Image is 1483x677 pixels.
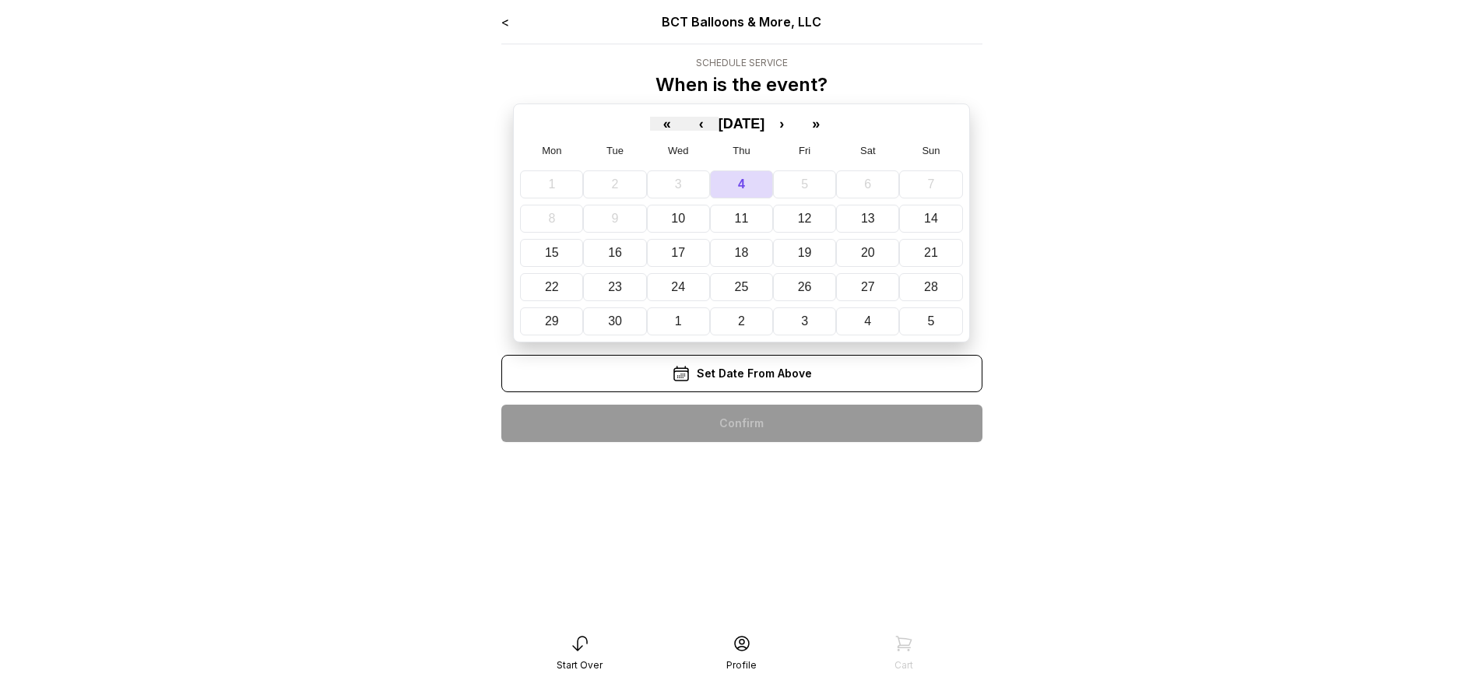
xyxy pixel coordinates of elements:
abbr: September 14, 2025 [924,212,938,225]
button: September 19, 2025 [773,239,836,267]
button: September 5, 2025 [773,170,836,198]
button: ‹ [684,117,719,131]
button: October 1, 2025 [647,307,710,335]
abbr: September 4, 2025 [738,177,745,191]
abbr: September 13, 2025 [861,212,875,225]
abbr: September 2, 2025 [612,177,619,191]
abbr: September 15, 2025 [545,246,559,259]
button: September 22, 2025 [520,273,583,301]
div: Profile [726,659,757,672]
abbr: September 21, 2025 [924,246,938,259]
button: September 9, 2025 [583,205,646,233]
abbr: Thursday [733,145,750,156]
abbr: Saturday [860,145,876,156]
abbr: September 18, 2025 [735,246,749,259]
button: September 23, 2025 [583,273,646,301]
button: September 27, 2025 [836,273,899,301]
button: October 2, 2025 [710,307,773,335]
button: September 12, 2025 [773,205,836,233]
div: BCT Balloons & More, LLC [597,12,886,31]
abbr: September 20, 2025 [861,246,875,259]
a: < [501,14,509,30]
abbr: September 22, 2025 [545,280,559,293]
abbr: October 2, 2025 [738,314,745,328]
abbr: September 12, 2025 [798,212,812,225]
button: September 7, 2025 [899,170,962,198]
div: Schedule Service [655,57,828,69]
abbr: September 1, 2025 [548,177,555,191]
button: September 20, 2025 [836,239,899,267]
abbr: September 27, 2025 [861,280,875,293]
button: September 17, 2025 [647,239,710,267]
abbr: September 10, 2025 [671,212,685,225]
abbr: September 11, 2025 [735,212,749,225]
abbr: September 29, 2025 [545,314,559,328]
button: September 30, 2025 [583,307,646,335]
button: September 4, 2025 [710,170,773,198]
abbr: September 26, 2025 [798,280,812,293]
button: [DATE] [719,117,765,131]
button: « [650,117,684,131]
abbr: Tuesday [606,145,624,156]
button: September 13, 2025 [836,205,899,233]
abbr: September 24, 2025 [671,280,685,293]
div: Start Over [557,659,603,672]
button: October 5, 2025 [899,307,962,335]
button: September 11, 2025 [710,205,773,233]
div: Set Date From Above [501,355,982,392]
span: [DATE] [719,116,765,132]
abbr: Friday [799,145,810,156]
abbr: September 28, 2025 [924,280,938,293]
button: September 6, 2025 [836,170,899,198]
button: September 28, 2025 [899,273,962,301]
abbr: September 25, 2025 [735,280,749,293]
button: October 3, 2025 [773,307,836,335]
button: September 16, 2025 [583,239,646,267]
abbr: September 16, 2025 [608,246,622,259]
abbr: September 7, 2025 [928,177,935,191]
button: September 1, 2025 [520,170,583,198]
div: Cart [894,659,913,672]
abbr: September 9, 2025 [612,212,619,225]
abbr: September 23, 2025 [608,280,622,293]
button: September 26, 2025 [773,273,836,301]
abbr: September 30, 2025 [608,314,622,328]
button: September 2, 2025 [583,170,646,198]
abbr: September 3, 2025 [675,177,682,191]
abbr: September 19, 2025 [798,246,812,259]
abbr: September 17, 2025 [671,246,685,259]
button: September 3, 2025 [647,170,710,198]
abbr: September 5, 2025 [801,177,808,191]
button: September 18, 2025 [710,239,773,267]
abbr: October 4, 2025 [864,314,871,328]
abbr: September 6, 2025 [864,177,871,191]
abbr: Sunday [922,145,940,156]
abbr: October 1, 2025 [675,314,682,328]
button: September 14, 2025 [899,205,962,233]
button: October 4, 2025 [836,307,899,335]
abbr: Monday [542,145,561,156]
button: September 10, 2025 [647,205,710,233]
abbr: September 8, 2025 [548,212,555,225]
abbr: October 5, 2025 [928,314,935,328]
button: September 15, 2025 [520,239,583,267]
abbr: October 3, 2025 [801,314,808,328]
button: September 25, 2025 [710,273,773,301]
abbr: Wednesday [668,145,689,156]
button: September 8, 2025 [520,205,583,233]
p: When is the event? [655,72,828,97]
button: September 24, 2025 [647,273,710,301]
button: » [799,117,833,131]
button: September 29, 2025 [520,307,583,335]
button: › [764,117,799,131]
button: September 21, 2025 [899,239,962,267]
